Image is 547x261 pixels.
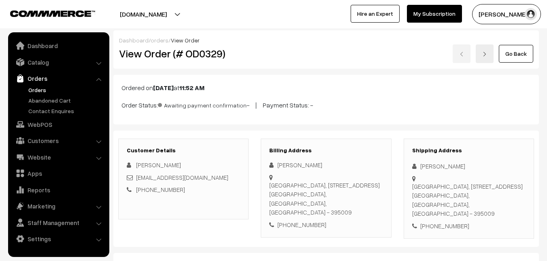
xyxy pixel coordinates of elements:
[412,221,526,231] div: [PHONE_NUMBER]
[407,5,462,23] a: My Subscription
[10,11,95,17] img: COMMMERCE
[121,99,531,110] p: Order Status: - | Payment Status: -
[10,8,81,18] a: COMMMERCE
[10,150,106,164] a: Website
[10,166,106,181] a: Apps
[351,5,400,23] a: Hire an Expert
[171,37,200,44] span: View Order
[26,107,106,115] a: Contact Enquires
[136,161,181,168] span: [PERSON_NAME]
[10,117,106,132] a: WebPOS
[412,182,526,218] div: [GEOGRAPHIC_DATA], [STREET_ADDRESS] [GEOGRAPHIC_DATA], [GEOGRAPHIC_DATA], [GEOGRAPHIC_DATA] - 395009
[119,37,149,44] a: Dashboard
[10,133,106,148] a: Customers
[412,147,526,154] h3: Shipping Address
[269,147,383,154] h3: Billing Address
[153,84,174,92] b: [DATE]
[10,71,106,86] a: Orders
[119,47,249,60] h2: View Order (# OD0329)
[179,84,204,92] b: 11:52 AM
[26,86,106,94] a: Orders
[482,52,487,57] img: right-arrow.png
[10,232,106,246] a: Settings
[269,160,383,170] div: [PERSON_NAME]
[269,181,383,217] div: [GEOGRAPHIC_DATA], [STREET_ADDRESS] [GEOGRAPHIC_DATA], [GEOGRAPHIC_DATA], [GEOGRAPHIC_DATA] - 395009
[127,147,240,154] h3: Customer Details
[412,162,526,171] div: [PERSON_NAME]
[499,45,533,63] a: Go Back
[26,96,106,105] a: Abandoned Cart
[158,99,247,109] span: Awaiting payment confirmation
[119,36,533,44] div: / /
[269,220,383,229] div: [PHONE_NUMBER]
[10,183,106,197] a: Reports
[10,38,106,53] a: Dashboard
[151,37,168,44] a: orders
[92,4,195,24] button: [DOMAIN_NAME]
[136,174,228,181] a: [EMAIL_ADDRESS][DOMAIN_NAME]
[525,8,537,20] img: user
[10,55,106,69] a: Catalog
[121,83,531,93] p: Ordered on at
[10,199,106,213] a: Marketing
[10,215,106,230] a: Staff Management
[136,186,185,193] a: [PHONE_NUMBER]
[472,4,541,24] button: [PERSON_NAME]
